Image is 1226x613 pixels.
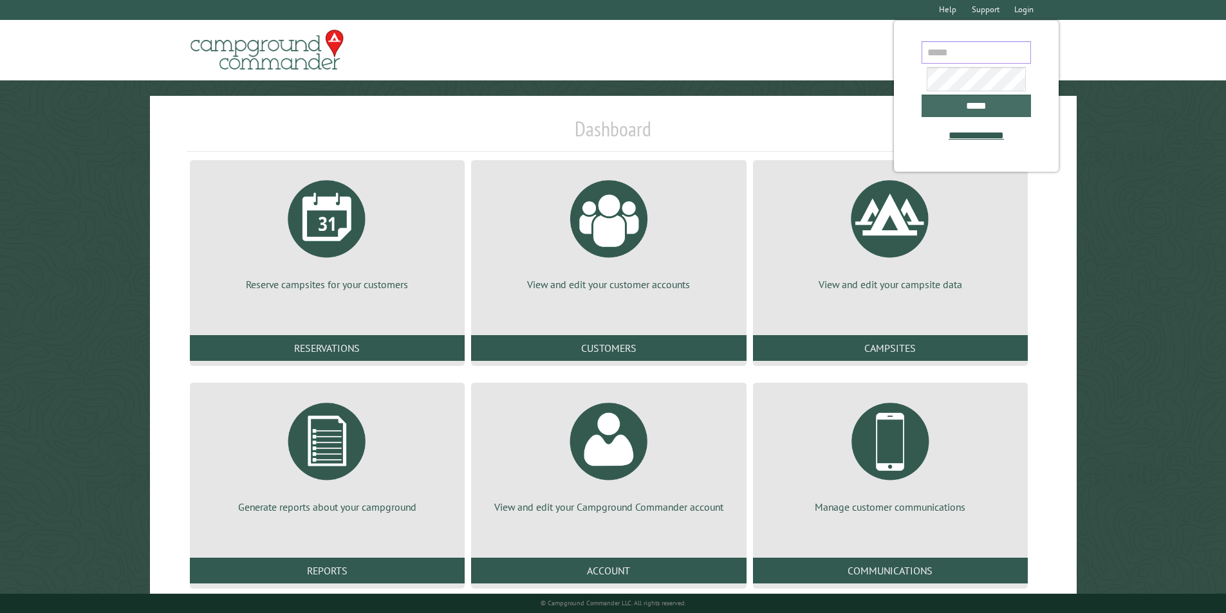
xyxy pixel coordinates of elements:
a: Generate reports about your campground [205,393,449,514]
a: Communications [753,558,1028,583]
a: Account [471,558,746,583]
a: View and edit your campsite data [768,170,1012,291]
p: Generate reports about your campground [205,500,449,514]
p: View and edit your customer accounts [487,277,730,291]
a: Reports [190,558,465,583]
a: Reserve campsites for your customers [205,170,449,291]
small: © Campground Commander LLC. All rights reserved. [541,599,686,607]
a: Manage customer communications [768,393,1012,514]
p: Manage customer communications [768,500,1012,514]
a: Customers [471,335,746,361]
p: View and edit your campsite data [768,277,1012,291]
a: View and edit your customer accounts [487,170,730,291]
a: Reservations [190,335,465,361]
p: View and edit your Campground Commander account [487,500,730,514]
a: View and edit your Campground Commander account [487,393,730,514]
p: Reserve campsites for your customers [205,277,449,291]
h1: Dashboard [187,116,1040,152]
img: Campground Commander [187,25,348,75]
a: Campsites [753,335,1028,361]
